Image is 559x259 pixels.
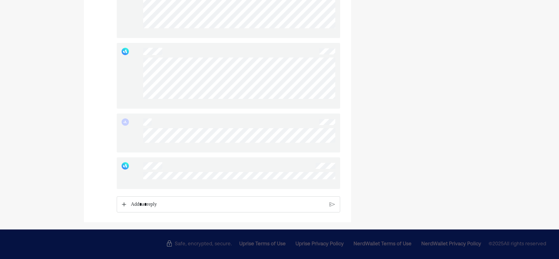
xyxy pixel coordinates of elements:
[122,118,129,126] div: JL
[295,240,344,248] div: Uprise Privacy Policy
[488,240,546,248] span: © 2025 All rights reserved
[128,197,328,212] div: Rich Text Editor. Editing area: main
[354,240,412,248] div: NerdWallet Terms of Use
[421,240,481,248] div: NerdWallet Privacy Policy
[166,240,232,246] div: Safe, encrypted, secure.
[239,240,286,248] div: Uprise Terms of Use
